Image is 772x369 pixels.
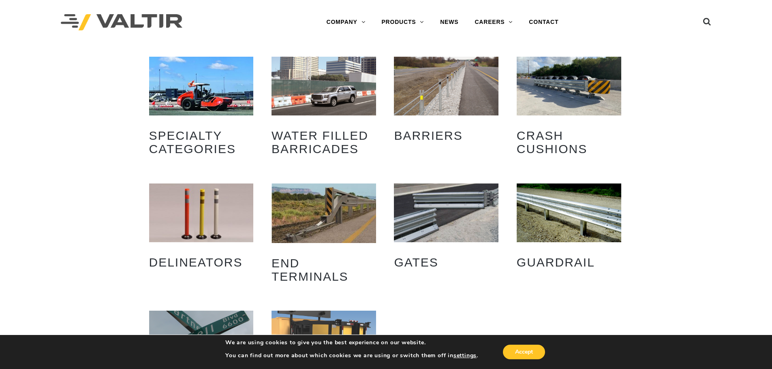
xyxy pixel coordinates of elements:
[272,57,376,162] a: Visit product category Water Filled Barricades
[373,14,432,30] a: PRODUCTS
[225,352,478,359] p: You can find out more about which cookies we are using or switch them off in .
[61,14,182,31] img: Valtir
[318,14,373,30] a: COMPANY
[272,250,376,289] h2: End Terminals
[517,123,621,162] h2: Crash Cushions
[453,352,477,359] button: settings
[517,183,621,242] img: Guardrail
[432,14,466,30] a: NEWS
[149,183,254,275] a: Visit product category Delineators
[503,345,545,359] button: Accept
[517,57,621,162] a: Visit product category Crash Cushions
[272,123,376,162] h2: Water Filled Barricades
[394,57,498,115] img: Barriers
[466,14,521,30] a: CAREERS
[149,123,254,162] h2: Specialty Categories
[517,250,621,275] h2: Guardrail
[394,183,498,242] img: Gates
[517,57,621,115] img: Crash Cushions
[272,57,376,115] img: Water Filled Barricades
[149,250,254,275] h2: Delineators
[272,183,376,289] a: Visit product category End Terminals
[521,14,567,30] a: CONTACT
[149,57,254,115] img: Specialty Categories
[394,250,498,275] h2: Gates
[225,339,478,346] p: We are using cookies to give you the best experience on our website.
[517,183,621,275] a: Visit product category Guardrail
[149,57,254,162] a: Visit product category Specialty Categories
[394,183,498,275] a: Visit product category Gates
[394,123,498,148] h2: Barriers
[149,183,254,242] img: Delineators
[272,183,376,243] img: End Terminals
[394,57,498,148] a: Visit product category Barriers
